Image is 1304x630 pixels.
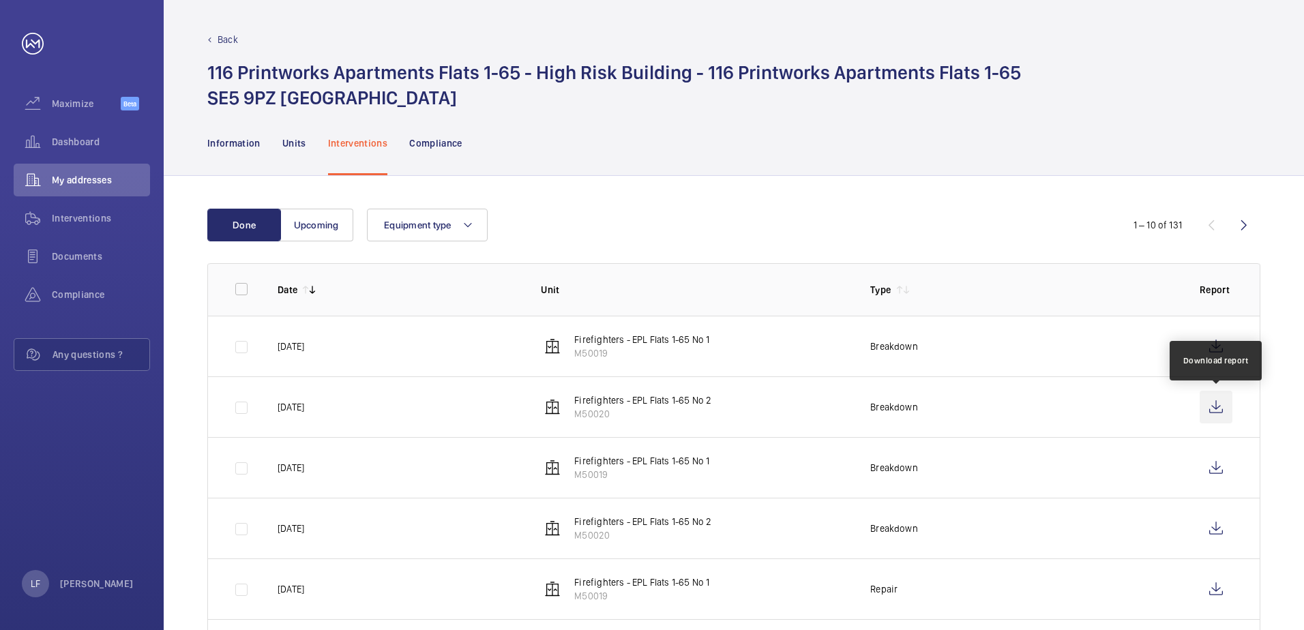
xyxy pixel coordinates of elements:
[367,209,488,241] button: Equipment type
[870,522,918,535] p: Breakdown
[52,173,150,187] span: My addresses
[218,33,238,46] p: Back
[282,136,306,150] p: Units
[207,209,281,241] button: Done
[278,400,304,414] p: [DATE]
[544,460,561,476] img: elevator.svg
[278,340,304,353] p: [DATE]
[278,522,304,535] p: [DATE]
[870,340,918,353] p: Breakdown
[574,407,711,421] p: M50020
[53,348,149,361] span: Any questions ?
[60,577,134,590] p: [PERSON_NAME]
[280,209,353,241] button: Upcoming
[574,515,711,528] p: Firefighters - EPL Flats 1-65 No 2
[52,135,150,149] span: Dashboard
[278,283,297,297] p: Date
[541,283,848,297] p: Unit
[870,461,918,475] p: Breakdown
[574,468,709,481] p: M50019
[574,575,709,589] p: Firefighters - EPL Flats 1-65 No 1
[574,346,709,360] p: M50019
[328,136,388,150] p: Interventions
[1133,218,1182,232] div: 1 – 10 of 131
[52,211,150,225] span: Interventions
[544,581,561,597] img: elevator.svg
[574,454,709,468] p: Firefighters - EPL Flats 1-65 No 1
[574,528,711,542] p: M50020
[409,136,462,150] p: Compliance
[544,520,561,537] img: elevator.svg
[384,220,451,230] span: Equipment type
[870,582,898,596] p: Repair
[544,399,561,415] img: elevator.svg
[278,461,304,475] p: [DATE]
[52,250,150,263] span: Documents
[121,97,139,110] span: Beta
[544,338,561,355] img: elevator.svg
[278,582,304,596] p: [DATE]
[1200,283,1232,297] p: Report
[870,283,891,297] p: Type
[574,589,709,603] p: M50019
[31,577,40,590] p: LF
[574,333,709,346] p: Firefighters - EPL Flats 1-65 No 1
[574,393,711,407] p: Firefighters - EPL Flats 1-65 No 2
[52,288,150,301] span: Compliance
[1183,355,1249,367] div: Download report
[207,136,261,150] p: Information
[207,60,1021,110] h1: 116 Printworks Apartments Flats 1-65 - High Risk Building - 116 Printworks Apartments Flats 1-65 ...
[870,400,918,414] p: Breakdown
[52,97,121,110] span: Maximize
